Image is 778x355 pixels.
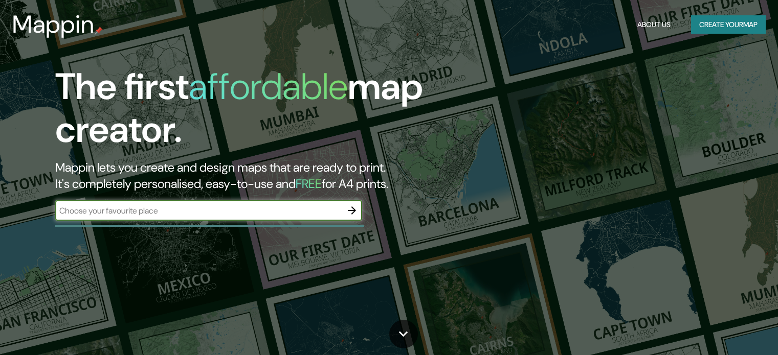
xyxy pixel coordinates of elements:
h1: The first map creator. [55,65,444,159]
button: About Us [633,15,675,34]
button: Create yourmap [691,15,766,34]
h2: Mappin lets you create and design maps that are ready to print. It's completely personalised, eas... [55,159,444,192]
h5: FREE [296,176,322,192]
h1: affordable [189,63,348,110]
h3: Mappin [12,10,95,39]
img: mappin-pin [95,27,103,35]
input: Choose your favourite place [55,205,342,217]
